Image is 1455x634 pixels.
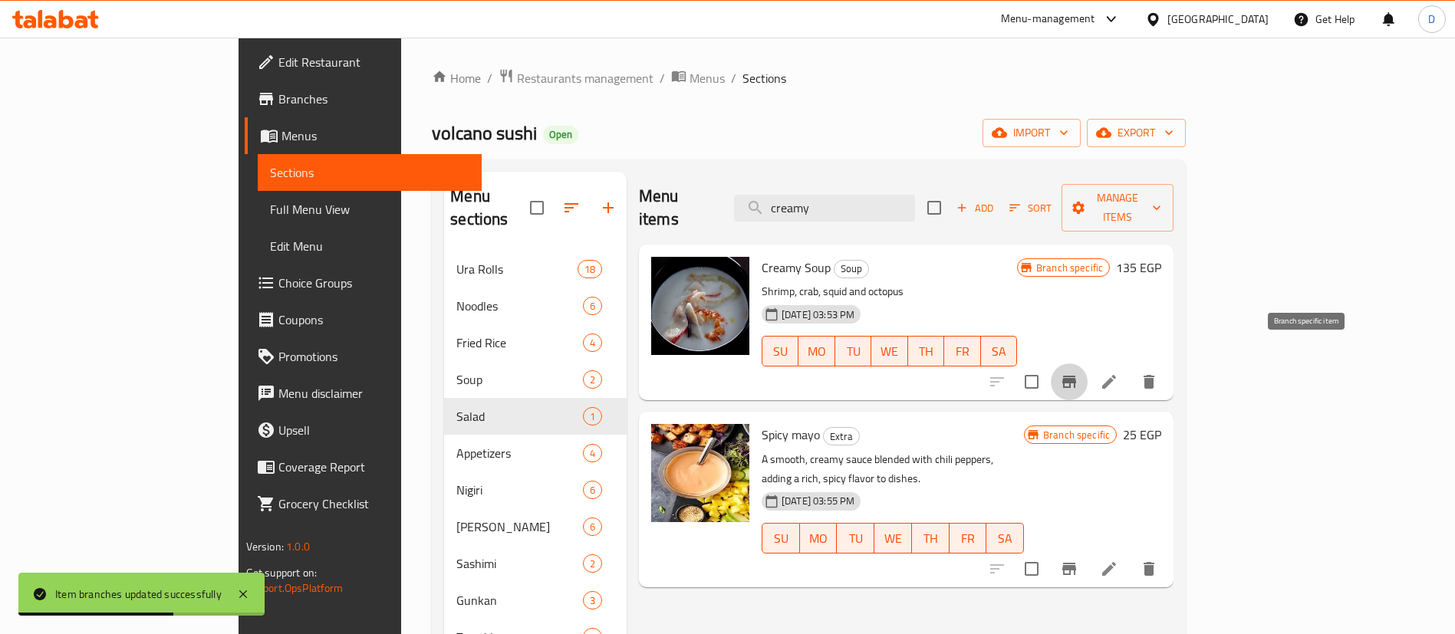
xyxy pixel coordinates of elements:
span: Add [954,199,996,217]
button: SU [762,336,798,366]
button: SA [986,523,1024,554]
p: A smooth, creamy sauce blended with chili peppers, adding a rich, spicy flavor to dishes. [762,450,1024,488]
span: Promotions [278,347,469,366]
span: Branches [278,90,469,108]
button: MO [798,336,834,366]
a: Edit Restaurant [245,44,482,80]
button: SA [981,336,1017,366]
span: Menu disclaimer [278,384,469,402]
div: Item branches updated successfully [55,586,222,603]
a: Menus [245,117,482,154]
div: Appetizers4 [444,435,627,471]
span: Branch specific [1037,428,1116,442]
span: Soup [834,260,868,278]
div: Ura Rolls18 [444,251,627,287]
h6: 135 EGP [1116,257,1161,278]
span: SU [769,527,794,550]
span: TH [918,527,943,550]
a: Coverage Report [245,448,482,485]
p: Shrimp, crab, squid and octopus [762,282,1017,301]
span: Branch specific [1030,261,1109,275]
span: MO [805,340,828,363]
span: Sort [1009,199,1052,217]
button: export [1087,119,1186,147]
span: Open [543,128,578,141]
div: items [583,297,602,315]
span: Soup [456,370,583,389]
span: Sections [742,69,786,87]
span: 1.0.0 [286,537,310,557]
button: TH [908,336,944,366]
span: Select section [918,192,950,224]
div: Hoso Maki [456,517,583,536]
button: Branch-specific-item [1051,550,1088,587]
span: import [995,123,1068,143]
button: FR [950,523,987,554]
span: Sort items [999,196,1062,220]
button: delete [1131,550,1167,587]
a: Grocery Checklist [245,485,482,522]
span: 2 [584,373,601,387]
button: FR [944,336,980,366]
img: Spicy mayo [651,424,749,522]
span: Spicy mayo [762,423,820,446]
span: 4 [584,446,601,461]
span: 3 [584,593,601,608]
a: Upsell [245,412,482,448]
span: SU [769,340,792,363]
span: WE [877,340,901,363]
span: Creamy Soup [762,256,831,279]
span: 6 [584,483,601,498]
span: 4 [584,336,601,350]
span: Choice Groups [278,274,469,292]
div: Extra [823,427,860,445]
nav: breadcrumb [432,68,1186,88]
li: / [487,69,492,87]
div: Gunkan3 [444,582,627,619]
span: volcano sushi [432,116,537,150]
div: items [583,333,602,352]
span: Sashimi [456,554,583,573]
span: Full Menu View [270,200,469,218]
span: Add item [950,196,999,220]
span: FR [950,340,974,363]
span: 1 [584,409,601,424]
button: import [983,119,1081,147]
a: Promotions [245,338,482,375]
span: 6 [584,520,601,534]
span: Gunkan [456,591,583,609]
a: Menus [671,68,725,88]
div: Open [543,126,578,144]
span: MO [806,527,831,550]
span: TH [914,340,938,363]
button: SU [762,523,800,554]
span: [DATE] 03:55 PM [775,494,861,508]
a: Menu disclaimer [245,375,482,412]
div: Nigiri6 [444,471,627,508]
button: delete [1131,363,1167,400]
span: D [1428,11,1435,28]
span: Version: [246,537,284,557]
span: Salad [456,407,583,425]
span: Sections [270,163,469,182]
a: Full Menu View [258,191,482,228]
span: Grocery Checklist [278,494,469,513]
span: Appetizers [456,444,583,462]
span: Ura Rolls [456,260,577,278]
a: Coupons [245,301,482,338]
h2: Menu sections [450,185,530,231]
span: Select all sections [521,192,553,224]
span: Menus [690,69,725,87]
button: MO [800,523,838,554]
div: Noodles6 [444,287,627,324]
span: Noodles [456,297,583,315]
div: Soup2 [444,361,627,398]
button: WE [871,336,907,366]
a: Sections [258,154,482,191]
div: items [583,591,602,609]
button: TH [912,523,950,554]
